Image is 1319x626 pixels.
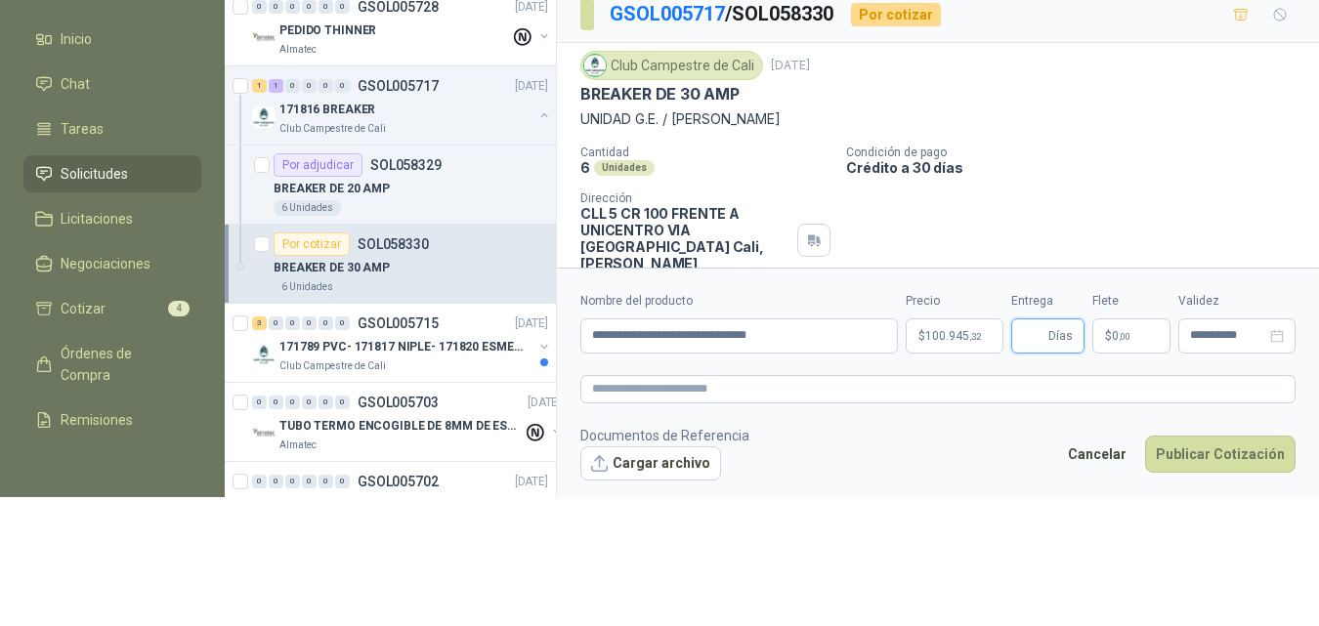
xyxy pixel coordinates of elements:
[61,163,128,185] span: Solicitudes
[580,191,789,205] p: Dirección
[23,65,201,103] a: Chat
[610,2,725,25] a: GSOL005717
[580,84,740,104] p: BREAKER DE 30 AMP
[319,475,333,488] div: 0
[61,298,106,319] span: Cotizar
[846,146,1311,159] p: Condición de pago
[252,422,276,445] img: Company Logo
[252,79,267,93] div: 1
[61,208,133,230] span: Licitaciones
[1057,436,1137,473] button: Cancelar
[285,475,300,488] div: 0
[61,409,133,431] span: Remisiones
[61,28,92,50] span: Inicio
[269,316,283,330] div: 0
[1112,330,1130,342] span: 0
[358,396,439,409] p: GSOL005703
[580,446,721,481] button: Cargar archivo
[252,74,552,137] a: 1 1 0 0 0 0 GSOL005717[DATE] Company Logo171816 BREAKERClub Campestre de Cali
[580,292,898,311] label: Nombre del producto
[580,51,763,80] div: Club Campestre de Cali
[906,318,1003,354] p: $100.945,32
[279,101,375,119] p: 171816 BREAKER
[279,438,317,453] p: Almatec
[252,343,276,366] img: Company Logo
[252,105,276,129] img: Company Logo
[285,396,300,409] div: 0
[358,79,439,93] p: GSOL005717
[61,253,150,274] span: Negociaciones
[274,232,350,256] div: Por cotizar
[335,396,350,409] div: 0
[252,312,552,374] a: 3 0 0 0 0 0 GSOL005715[DATE] Company Logo171789 PVC- 171817 NIPLE- 171820 ESMERILClub Campestre d...
[279,496,488,515] p: SIKASIL IA TRANSPARENTE X 280ML
[274,259,390,277] p: BREAKER DE 30 AMP
[252,470,552,532] a: 0 0 0 0 0 0 GSOL005702[DATE] SIKASIL IA TRANSPARENTE X 280ML
[584,55,606,76] img: Company Logo
[515,473,548,491] p: [DATE]
[23,401,201,438] a: Remisiones
[580,146,830,159] p: Cantidad
[23,290,201,327] a: Cotizar4
[274,200,341,216] div: 6 Unidades
[1048,319,1073,353] span: Días
[279,42,317,58] p: Almatec
[335,475,350,488] div: 0
[302,475,317,488] div: 0
[61,73,90,95] span: Chat
[358,475,439,488] p: GSOL005702
[335,79,350,93] div: 0
[269,475,283,488] div: 0
[23,335,201,394] a: Órdenes de Compra
[528,394,561,412] p: [DATE]
[274,153,362,177] div: Por adjudicar
[23,21,201,58] a: Inicio
[168,301,190,316] span: 4
[285,79,300,93] div: 0
[23,245,201,282] a: Negociaciones
[23,110,201,147] a: Tareas
[771,57,810,75] p: [DATE]
[1178,292,1296,311] label: Validez
[1145,436,1296,473] button: Publicar Cotización
[225,225,556,304] a: Por cotizarSOL058330BREAKER DE 30 AMP6 Unidades
[252,475,267,488] div: 0
[846,159,1311,176] p: Crédito a 30 días
[279,358,386,374] p: Club Campestre de Cali
[358,237,429,251] p: SOL058330
[1011,292,1085,311] label: Entrega
[61,118,104,140] span: Tareas
[370,158,442,172] p: SOL058329
[319,316,333,330] div: 0
[925,330,981,342] span: 100.945
[515,77,548,96] p: [DATE]
[580,108,1296,130] p: UNIDAD G.E. / [PERSON_NAME]
[580,159,590,176] p: 6
[285,316,300,330] div: 0
[302,316,317,330] div: 0
[319,396,333,409] div: 0
[252,391,565,453] a: 0 0 0 0 0 0 GSOL005703[DATE] Company LogoTUBO TERMO ENCOGIBLE DE 8MM DE ESPESOR X 5CMSAlmatec
[274,279,341,295] div: 6 Unidades
[302,79,317,93] div: 0
[906,292,1003,311] label: Precio
[594,160,655,176] div: Unidades
[335,316,350,330] div: 0
[1092,318,1170,354] p: $ 0,00
[279,338,523,356] p: 171789 PVC- 171817 NIPLE- 171820 ESMERIL
[1105,330,1112,342] span: $
[580,425,749,446] p: Documentos de Referencia
[252,316,267,330] div: 3
[225,146,556,225] a: Por adjudicarSOL058329BREAKER DE 20 AMP6 Unidades
[252,396,267,409] div: 0
[515,314,548,333] p: [DATE]
[269,79,283,93] div: 1
[851,3,941,26] div: Por cotizar
[279,417,523,436] p: TUBO TERMO ENCOGIBLE DE 8MM DE ESPESOR X 5CMS
[23,446,201,483] a: Configuración
[269,396,283,409] div: 0
[580,205,789,288] p: CLL 5 CR 100 FRENTE A UNICENTRO VIA [GEOGRAPHIC_DATA] Cali , [PERSON_NAME][GEOGRAPHIC_DATA]
[969,331,981,342] span: ,32
[302,396,317,409] div: 0
[23,155,201,192] a: Solicitudes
